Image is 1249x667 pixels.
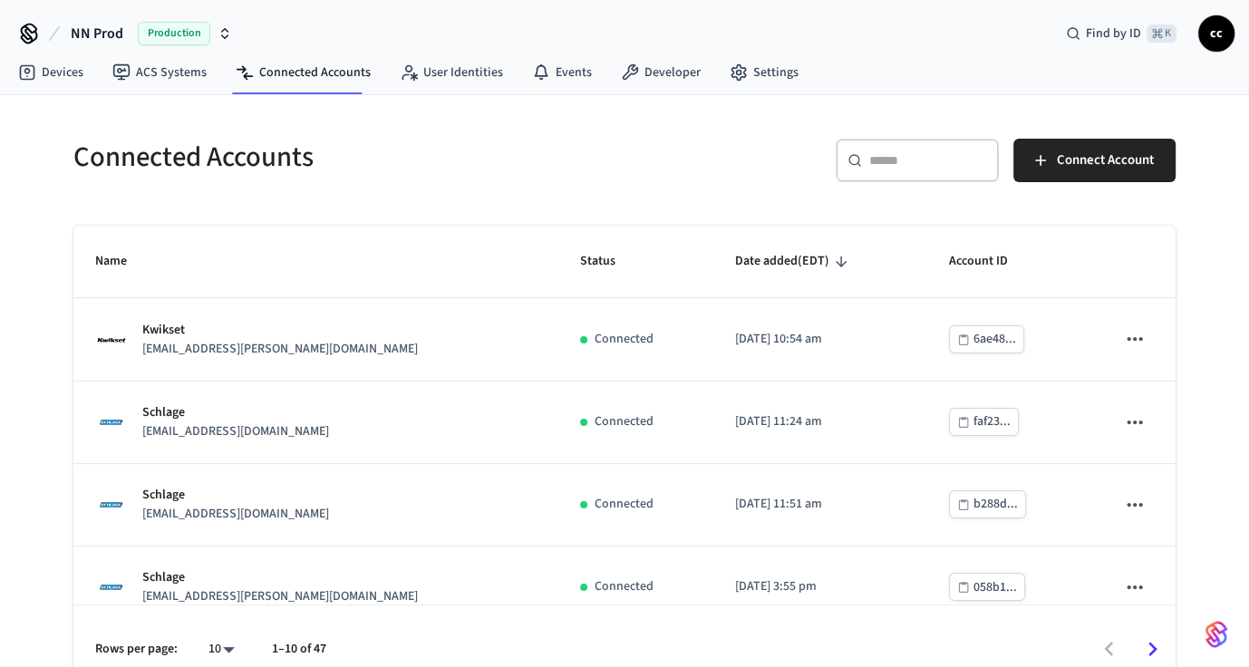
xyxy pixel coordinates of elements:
[71,23,123,44] span: NN Prod
[142,568,418,587] p: Schlage
[95,324,128,356] img: Kwikset Logo, Square
[142,486,329,505] p: Schlage
[95,571,128,604] img: Schlage Logo, Square
[272,640,326,659] p: 1–10 of 47
[735,247,853,275] span: Date added(EDT)
[142,340,418,359] p: [EMAIL_ADDRESS][PERSON_NAME][DOMAIN_NAME]
[735,495,905,514] p: [DATE] 11:51 am
[142,403,329,422] p: Schlage
[735,330,905,349] p: [DATE] 10:54 am
[4,56,98,89] a: Devices
[1051,17,1191,50] div: Find by ID⌘ K
[1198,15,1234,52] button: cc
[199,636,243,662] div: 10
[949,573,1025,601] button: 058b1...
[715,56,813,89] a: Settings
[973,328,1016,351] div: 6ae48...
[949,247,1031,275] span: Account ID
[95,247,150,275] span: Name
[973,411,1011,433] div: faf23...
[138,22,210,45] span: Production
[142,422,329,441] p: [EMAIL_ADDRESS][DOMAIN_NAME]
[385,56,518,89] a: User Identities
[142,321,418,340] p: Kwikset
[1200,17,1233,50] span: cc
[949,408,1019,436] button: faf23...
[595,412,654,431] p: Connected
[142,505,329,524] p: [EMAIL_ADDRESS][DOMAIN_NAME]
[142,587,418,606] p: [EMAIL_ADDRESS][PERSON_NAME][DOMAIN_NAME]
[73,139,614,176] h5: Connected Accounts
[595,330,654,349] p: Connected
[1147,24,1176,43] span: ⌘ K
[735,577,905,596] p: [DATE] 3:55 pm
[595,577,654,596] p: Connected
[973,493,1018,516] div: b288d...
[1205,620,1227,649] img: SeamLogoGradient.69752ec5.svg
[606,56,715,89] a: Developer
[1086,24,1141,43] span: Find by ID
[95,406,128,439] img: Schlage Logo, Square
[518,56,606,89] a: Events
[735,412,905,431] p: [DATE] 11:24 am
[98,56,221,89] a: ACS Systems
[95,640,178,659] p: Rows per page:
[1057,149,1154,172] span: Connect Account
[1013,139,1176,182] button: Connect Account
[595,495,654,514] p: Connected
[221,56,385,89] a: Connected Accounts
[580,247,639,275] span: Status
[949,325,1024,353] button: 6ae48...
[949,490,1026,518] button: b288d...
[973,576,1017,599] div: 058b1...
[95,488,128,521] img: Schlage Logo, Square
